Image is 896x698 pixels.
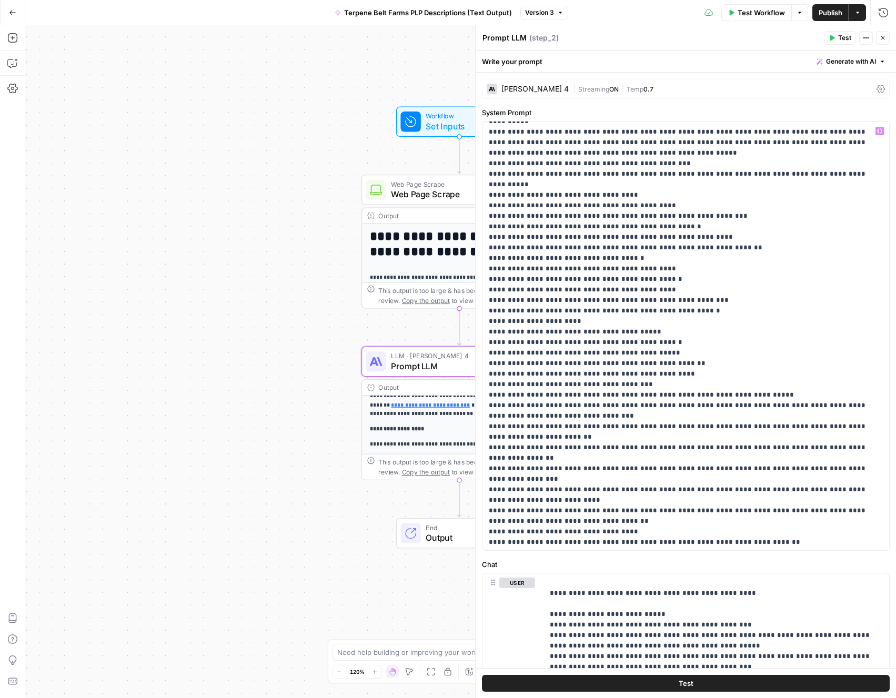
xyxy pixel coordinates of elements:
[838,33,851,43] span: Test
[619,83,627,94] span: |
[391,179,523,189] span: Web Page Scrape
[402,468,450,476] span: Copy the output
[402,297,450,304] span: Copy the output
[457,309,461,346] g: Edge from step_1 to step_2
[525,8,554,17] span: Version 3
[378,285,551,305] div: This output is too large & has been abbreviated for review. to view the full content.
[391,188,523,200] span: Web Page Scrape
[482,559,890,570] label: Chat
[378,382,522,392] div: Output
[482,675,890,692] button: Test
[499,578,535,588] button: user
[378,457,551,477] div: This output is too large & has been abbreviated for review. to view the full content.
[328,4,518,21] button: Terpene Belt Farms PLP Descriptions (Text Output)
[426,111,488,121] span: Workflow
[826,57,876,66] span: Generate with AI
[824,31,856,45] button: Test
[501,85,569,93] div: [PERSON_NAME] 4
[812,55,890,68] button: Generate with AI
[578,85,609,93] span: Streaming
[344,7,512,18] span: Terpene Belt Farms PLP Descriptions (Text Output)
[609,85,619,93] span: ON
[378,211,522,221] div: Output
[361,518,557,549] div: EndOutput
[391,360,522,372] span: Prompt LLM
[476,50,896,72] div: Write your prompt
[520,6,568,19] button: Version 3
[426,522,511,532] span: End
[721,4,791,21] button: Test Workflow
[573,83,578,94] span: |
[627,85,643,93] span: Temp
[529,33,559,43] span: ( step_2 )
[819,7,842,18] span: Publish
[812,4,849,21] button: Publish
[643,85,653,93] span: 0.7
[391,351,522,361] span: LLM · [PERSON_NAME] 4
[361,107,557,137] div: WorkflowSet InputsInputs
[482,33,527,43] textarea: Prompt LLM
[426,120,488,133] span: Set Inputs
[350,667,365,676] span: 120%
[426,531,511,544] span: Output
[482,107,890,118] label: System Prompt
[679,678,693,689] span: Test
[738,7,785,18] span: Test Workflow
[457,137,461,174] g: Edge from start to step_1
[457,480,461,517] g: Edge from step_2 to end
